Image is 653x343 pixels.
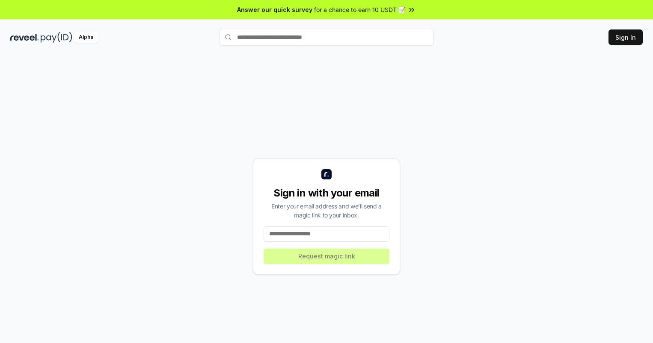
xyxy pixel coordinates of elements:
button: Sign In [608,29,643,45]
span: Answer our quick survey [237,5,312,14]
img: reveel_dark [10,32,39,43]
img: pay_id [41,32,72,43]
div: Alpha [74,32,98,43]
span: for a chance to earn 10 USDT 📝 [314,5,406,14]
div: Enter your email address and we’ll send a magic link to your inbox. [264,202,389,220]
div: Sign in with your email [264,186,389,200]
img: logo_small [321,169,332,179]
